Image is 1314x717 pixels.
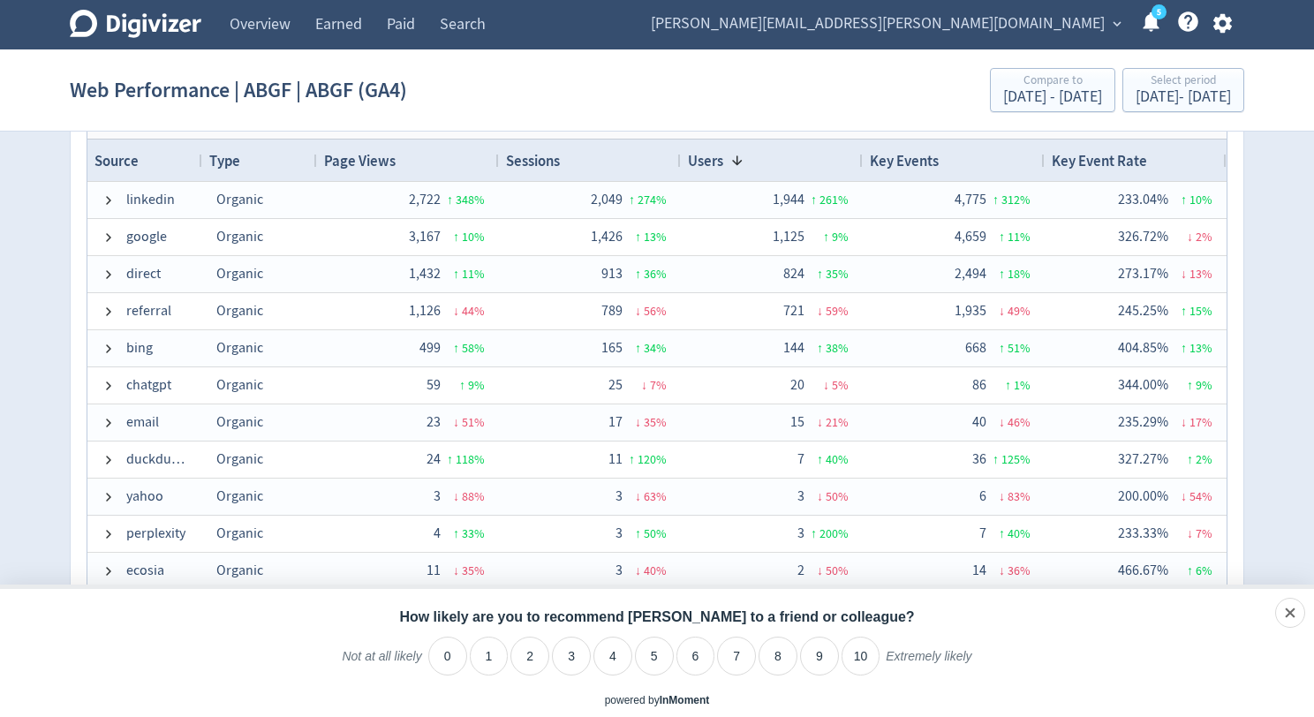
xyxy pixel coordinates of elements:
span: expand_more [1109,16,1125,32]
span: 50 % [826,562,849,578]
span: ↑ [993,192,999,208]
div: [DATE] - [DATE] [1003,89,1102,105]
span: linkedin [126,183,175,217]
span: ↑ [635,525,641,541]
span: ↓ [635,303,641,319]
span: ↑ [999,340,1005,356]
span: ↓ [635,414,641,430]
span: ↑ [635,266,641,282]
span: Organic [216,265,263,283]
span: ↑ [453,340,459,356]
span: 21 % [826,414,849,430]
span: ↑ [635,340,641,356]
span: 15 % [1189,303,1212,319]
span: ↑ [447,451,453,467]
span: ↑ [1187,562,1193,578]
span: Type [209,151,240,170]
span: ↓ [635,488,641,504]
span: direct [126,257,161,291]
span: 499 [419,339,441,357]
span: 18 % [1008,266,1031,282]
span: 83 % [1008,488,1031,504]
span: Organic [216,228,263,245]
span: 13 % [1189,340,1212,356]
span: Organic [216,376,263,394]
span: Sessions [506,151,560,170]
text: 5 [1157,6,1161,19]
span: 40 % [826,451,849,467]
span: perplexity [126,517,185,551]
span: ↑ [453,229,459,245]
span: 25 [608,376,623,394]
span: ↓ [817,562,823,578]
span: 3 [615,562,623,579]
span: 1,944 [773,191,804,208]
span: 5 % [832,377,849,393]
a: 5 [1152,4,1167,19]
span: 1,935 [955,302,986,320]
span: 1,426 [591,228,623,245]
span: ↓ [453,562,459,578]
span: 1,432 [409,265,441,283]
span: 165 [601,339,623,357]
span: 233.33% [1118,525,1168,542]
span: 274 % [638,192,667,208]
span: 344.00% [1118,376,1168,394]
span: 326.72% [1118,228,1168,245]
li: 9 [800,637,839,675]
span: ↑ [1187,377,1193,393]
span: 4,659 [955,228,986,245]
span: yahoo [126,479,163,514]
span: 2 [797,562,804,579]
span: ↓ [999,562,1005,578]
span: 789 [601,302,623,320]
span: 2,494 [955,265,986,283]
span: 3 [797,525,804,542]
span: 2,049 [591,191,623,208]
h1: Web Performance | ABGF | ABGF (GA4) [70,62,407,118]
span: 9 % [832,229,849,245]
span: ↓ [641,377,647,393]
span: 7 [979,525,986,542]
span: ↓ [635,562,641,578]
span: ecosia [126,554,164,588]
span: Organic [216,487,263,505]
span: 312 % [1001,192,1031,208]
span: 63 % [644,488,667,504]
span: 50 % [826,488,849,504]
span: 11 % [1008,229,1031,245]
span: 273.17% [1118,265,1168,283]
label: Not at all likely [342,648,421,678]
span: ↓ [823,377,829,393]
li: 3 [552,637,591,675]
span: ↑ [459,377,465,393]
span: 2,722 [409,191,441,208]
span: 35 % [462,562,485,578]
span: 23 [427,413,441,431]
span: 404.85% [1118,339,1168,357]
span: google [126,220,167,254]
span: 144 [783,339,804,357]
span: 3 [797,487,804,505]
span: 200 % [819,525,849,541]
div: Select period [1136,74,1231,89]
span: ↑ [817,451,823,467]
button: Compare to[DATE] - [DATE] [990,68,1115,112]
span: 59 [427,376,441,394]
span: 3 [615,525,623,542]
span: 13 % [644,229,667,245]
span: 86 [972,376,986,394]
span: 44 % [462,303,485,319]
span: ↑ [999,266,1005,282]
span: ↓ [453,303,459,319]
span: 10 % [1189,192,1212,208]
span: ↓ [1181,488,1187,504]
span: 327.27% [1118,450,1168,468]
span: Organic [216,339,263,357]
span: bing [126,331,153,366]
span: Users [688,151,723,170]
span: 24 [427,450,441,468]
span: ↑ [817,266,823,282]
span: ↓ [453,488,459,504]
span: 3,167 [409,228,441,245]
